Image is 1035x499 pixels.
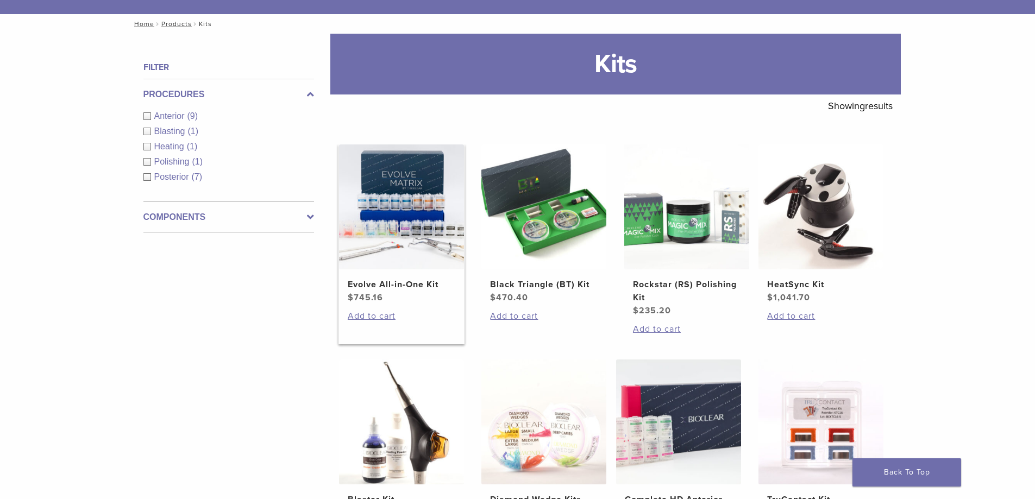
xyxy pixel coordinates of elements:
h2: Evolve All-in-One Kit [348,278,455,291]
bdi: 1,041.70 [767,292,810,303]
img: Black Triangle (BT) Kit [481,144,606,269]
h4: Filter [143,61,314,74]
h2: Rockstar (RS) Polishing Kit [633,278,741,304]
bdi: 470.40 [490,292,528,303]
a: Rockstar (RS) Polishing KitRockstar (RS) Polishing Kit $235.20 [624,144,750,317]
p: Showing results [828,94,893,117]
span: $ [490,292,496,303]
img: Rockstar (RS) Polishing Kit [624,144,749,269]
a: Add to cart: “Rockstar (RS) Polishing Kit” [633,323,741,336]
img: Diamond Wedge Kits [481,359,606,484]
span: Blasting [154,127,188,136]
bdi: 745.16 [348,292,383,303]
a: Back To Top [852,458,961,487]
h2: Black Triangle (BT) Kit [490,278,598,291]
span: / [154,21,161,27]
a: Add to cart: “Black Triangle (BT) Kit” [490,309,598,323]
span: $ [633,305,639,316]
a: Add to cart: “Evolve All-in-One Kit” [348,309,455,323]
span: Heating [154,142,187,151]
img: HeatSync Kit [758,144,883,269]
h2: HeatSync Kit [767,278,875,291]
span: $ [348,292,354,303]
a: Home [131,20,154,28]
img: Evolve All-in-One Kit [339,144,464,269]
bdi: 235.20 [633,305,671,316]
h1: Kits [330,34,901,94]
span: (7) [192,172,203,181]
span: / [192,21,199,27]
span: Polishing [154,157,192,166]
span: Posterior [154,172,192,181]
span: (9) [187,111,198,121]
a: Products [161,20,192,28]
span: (1) [192,157,203,166]
span: (1) [187,127,198,136]
img: TruContact Kit [758,359,883,484]
label: Procedures [143,88,314,101]
img: Blaster Kit [339,359,464,484]
a: Evolve All-in-One KitEvolve All-in-One Kit $745.16 [338,144,465,304]
span: $ [767,292,773,303]
span: (1) [187,142,198,151]
span: Anterior [154,111,187,121]
nav: Kits [127,14,909,34]
label: Components [143,211,314,224]
a: Black Triangle (BT) KitBlack Triangle (BT) Kit $470.40 [481,144,607,304]
a: HeatSync KitHeatSync Kit $1,041.70 [758,144,885,304]
a: Add to cart: “HeatSync Kit” [767,309,875,323]
img: Complete HD Anterior Kit [616,359,741,484]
